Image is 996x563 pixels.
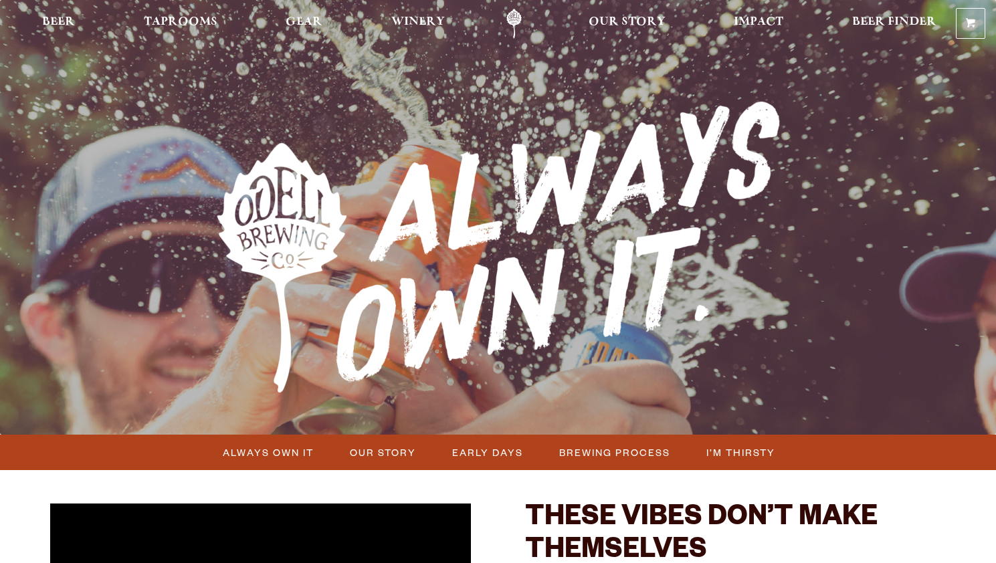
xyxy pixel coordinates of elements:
[391,17,445,27] span: Winery
[489,9,539,39] a: Odell Home
[223,443,314,462] span: Always Own It
[843,9,945,39] a: Beer Finder
[589,17,666,27] span: Our Story
[42,17,75,27] span: Beer
[135,9,226,39] a: Taprooms
[286,17,322,27] span: Gear
[342,443,423,462] a: Our Story
[852,17,936,27] span: Beer Finder
[706,443,775,462] span: I’m Thirsty
[452,443,523,462] span: Early Days
[580,9,674,39] a: Our Story
[215,443,320,462] a: Always Own It
[144,17,217,27] span: Taprooms
[725,9,792,39] a: Impact
[350,443,416,462] span: Our Story
[734,17,783,27] span: Impact
[383,9,454,39] a: Winery
[33,9,84,39] a: Beer
[277,9,331,39] a: Gear
[444,443,530,462] a: Early Days
[551,443,677,462] a: Brewing Process
[559,443,670,462] span: Brewing Process
[698,443,782,462] a: I’m Thirsty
